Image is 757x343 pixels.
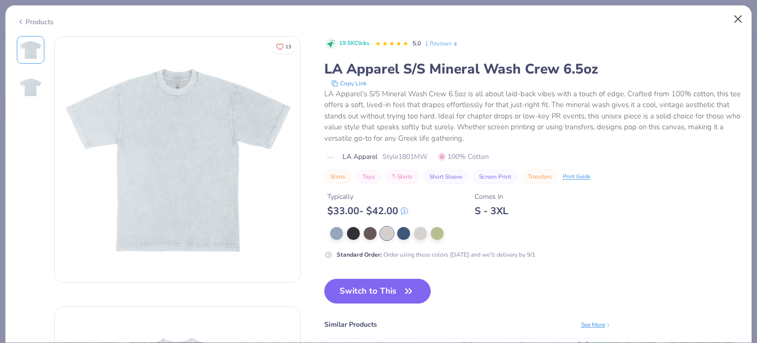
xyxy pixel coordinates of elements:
[17,17,54,27] div: Products
[324,170,351,184] button: Shirts
[563,173,590,181] div: Print Guide
[285,44,291,49] span: 13
[375,36,409,52] div: 5.0 Stars
[324,319,377,330] div: Similar Products
[324,88,741,144] div: LA Apparel's S/S Mineral Wash Crew 6.5oz is all about laid-back vibes with a touch of edge. Craft...
[327,191,408,202] div: Typically
[324,153,338,161] img: brand logo
[473,170,517,184] button: Screen Print
[438,152,489,162] span: 100% Cotton
[475,205,508,217] div: S - 3XL
[729,10,748,29] button: Close
[324,60,741,78] div: LA Apparel S/S Mineral Wash Crew 6.5oz
[425,39,459,48] a: 1 Reviews
[324,279,431,304] button: Switch to This
[382,152,427,162] span: Style 1801MW
[328,78,370,88] button: copy to clipboard
[386,170,418,184] button: T-Shirts
[337,251,382,259] strong: Standard Order :
[19,76,42,99] img: Back
[343,152,378,162] span: LA Apparel
[581,320,611,329] div: See More
[55,37,300,282] img: Front
[19,38,42,62] img: Front
[339,39,369,48] span: 19.5K Clicks
[423,170,468,184] button: Short Sleeve
[475,191,508,202] div: Comes In
[522,170,558,184] button: Transfers
[413,39,421,47] span: 5.0
[272,39,296,54] button: Like
[356,170,381,184] button: Tops
[337,250,537,259] div: Order using these colors [DATE] and we’ll delivery by 9/1.
[327,205,408,217] div: $ 33.00 - $ 42.00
